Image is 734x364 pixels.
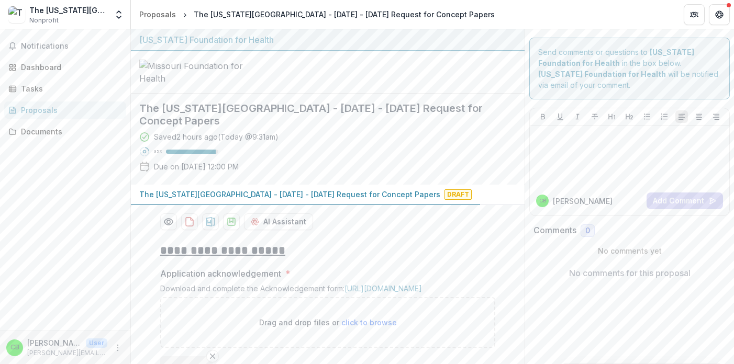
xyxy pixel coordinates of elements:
[259,317,397,328] p: Drag and drop files or
[154,161,239,172] p: Due on [DATE] 12:00 PM
[206,350,219,362] button: Remove File
[538,70,666,78] strong: [US_STATE] Foundation for Health
[709,4,730,25] button: Get Help
[21,105,118,116] div: Proposals
[533,225,576,235] h2: Comments
[139,33,516,46] div: [US_STATE] Foundation for Health
[27,337,82,348] p: [PERSON_NAME]
[571,110,584,123] button: Italicize
[27,348,107,358] p: [PERSON_NAME][EMAIL_ADDRESS][DOMAIN_NAME]
[553,196,613,207] p: [PERSON_NAME]
[112,342,124,354] button: More
[647,192,723,209] button: Add Comment
[533,245,726,256] p: No comments yet
[585,226,590,235] span: 0
[10,344,19,351] div: Christopher van Bergen
[160,213,177,230] button: Preview 6954a0ca-3aea-4dde-b90a-5d5561d9cceb-0.pdf
[21,42,122,51] span: Notifications
[139,9,176,20] div: Proposals
[8,6,25,23] img: The Washington University
[4,38,126,54] button: Notifications
[160,267,281,280] p: Application acknowledgement
[4,101,126,119] a: Proposals
[86,338,107,348] p: User
[341,318,397,327] span: click to browse
[139,189,440,200] p: The [US_STATE][GEOGRAPHIC_DATA] - [DATE] - [DATE] Request for Concept Papers
[537,110,549,123] button: Bold
[554,110,566,123] button: Underline
[675,110,688,123] button: Align Left
[202,213,219,230] button: download-proposal
[21,62,118,73] div: Dashboard
[658,110,671,123] button: Ordered List
[139,60,244,85] img: Missouri Foundation for Health
[29,16,59,25] span: Nonprofit
[4,80,126,97] a: Tasks
[588,110,601,123] button: Strike
[529,38,730,99] div: Send comments or questions to in the box below. will be notified via email of your comment.
[569,267,691,279] p: No comments for this proposal
[444,189,472,200] span: Draft
[29,5,107,16] div: The [US_STATE][GEOGRAPHIC_DATA]
[623,110,636,123] button: Heading 2
[4,123,126,140] a: Documents
[181,213,198,230] button: download-proposal
[539,198,546,203] div: Christopher van Bergen
[223,213,240,230] button: download-proposal
[21,83,118,94] div: Tasks
[344,284,422,293] a: [URL][DOMAIN_NAME]
[641,110,653,123] button: Bullet List
[684,4,705,25] button: Partners
[112,4,126,25] button: Open entity switcher
[194,9,495,20] div: The [US_STATE][GEOGRAPHIC_DATA] - [DATE] - [DATE] Request for Concept Papers
[21,126,118,137] div: Documents
[135,7,499,22] nav: breadcrumb
[154,148,162,155] p: 95 %
[606,110,618,123] button: Heading 1
[160,284,495,297] div: Download and complete the Acknowledgement form:
[139,102,499,127] h2: The [US_STATE][GEOGRAPHIC_DATA] - [DATE] - [DATE] Request for Concept Papers
[154,131,279,142] div: Saved 2 hours ago ( Today @ 9:31am )
[4,59,126,76] a: Dashboard
[244,213,313,230] button: AI Assistant
[693,110,705,123] button: Align Center
[135,7,180,22] a: Proposals
[710,110,722,123] button: Align Right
